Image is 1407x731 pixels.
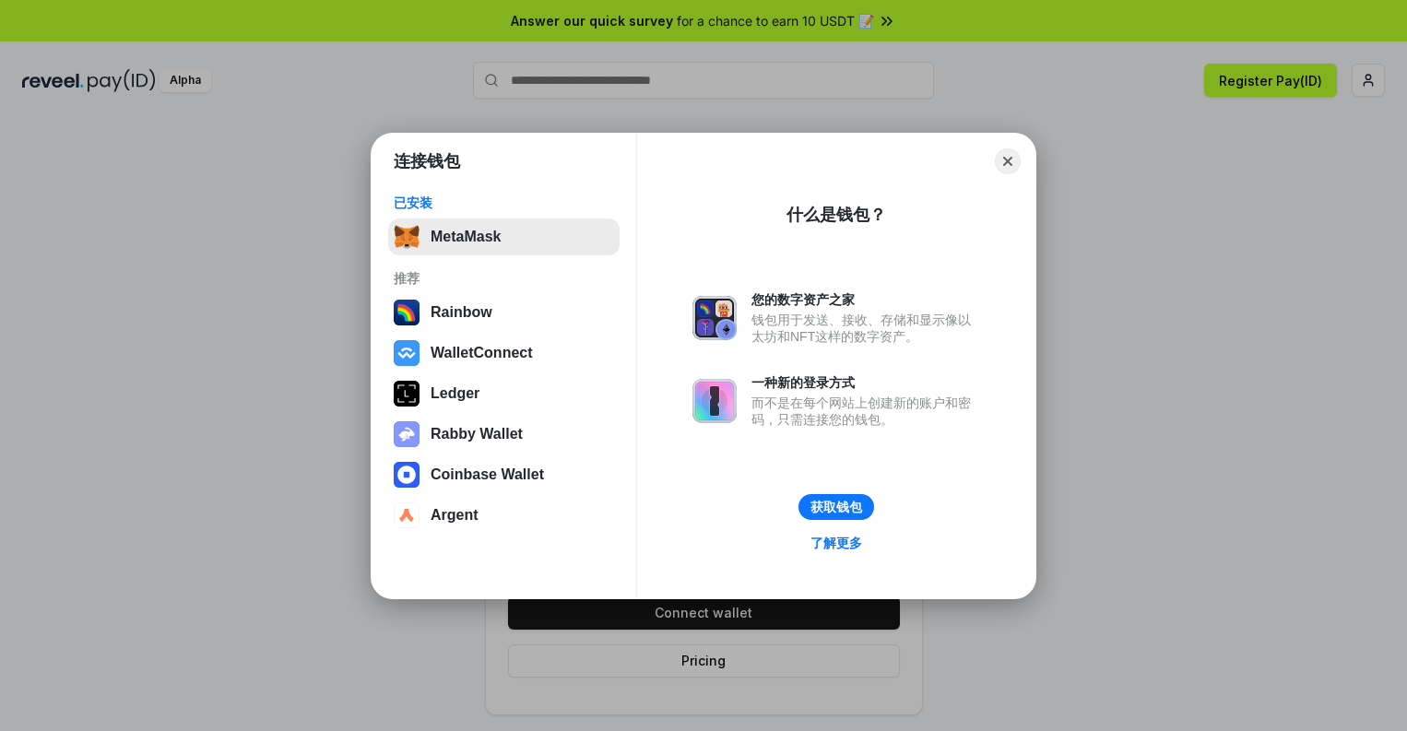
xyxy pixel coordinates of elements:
div: 已安装 [394,195,614,211]
img: svg+xml,%3Csvg%20width%3D%22120%22%20height%3D%22120%22%20viewBox%3D%220%200%20120%20120%22%20fil... [394,300,420,325]
div: 一种新的登录方式 [751,374,980,391]
div: 您的数字资产之家 [751,291,980,308]
div: 钱包用于发送、接收、存储和显示像以太坊和NFT这样的数字资产。 [751,312,980,345]
button: Rabby Wallet [388,416,620,453]
img: svg+xml,%3Csvg%20xmlns%3D%22http%3A%2F%2Fwww.w3.org%2F2000%2Fsvg%22%20width%3D%2228%22%20height%3... [394,381,420,407]
button: Argent [388,497,620,534]
div: WalletConnect [431,345,533,361]
div: Rabby Wallet [431,426,523,442]
img: svg+xml,%3Csvg%20width%3D%2228%22%20height%3D%2228%22%20viewBox%3D%220%200%2028%2028%22%20fill%3D... [394,340,420,366]
div: Coinbase Wallet [431,466,544,483]
div: 而不是在每个网站上创建新的账户和密码，只需连接您的钱包。 [751,395,980,428]
img: svg+xml,%3Csvg%20xmlns%3D%22http%3A%2F%2Fwww.w3.org%2F2000%2Fsvg%22%20fill%3D%22none%22%20viewBox... [692,296,737,340]
button: WalletConnect [388,335,620,371]
button: Close [995,148,1021,174]
button: MetaMask [388,218,620,255]
div: Ledger [431,385,479,402]
h1: 连接钱包 [394,150,460,172]
div: 推荐 [394,270,614,287]
button: Rainbow [388,294,620,331]
a: 了解更多 [799,531,873,555]
img: svg+xml,%3Csvg%20width%3D%2228%22%20height%3D%2228%22%20viewBox%3D%220%200%2028%2028%22%20fill%3D... [394,462,420,488]
div: MetaMask [431,229,501,245]
button: 获取钱包 [798,494,874,520]
div: Argent [431,507,479,524]
img: svg+xml,%3Csvg%20xmlns%3D%22http%3A%2F%2Fwww.w3.org%2F2000%2Fsvg%22%20fill%3D%22none%22%20viewBox... [394,421,420,447]
img: svg+xml,%3Csvg%20width%3D%2228%22%20height%3D%2228%22%20viewBox%3D%220%200%2028%2028%22%20fill%3D... [394,502,420,528]
button: Coinbase Wallet [388,456,620,493]
div: 获取钱包 [810,499,862,515]
div: 什么是钱包？ [786,204,886,226]
img: svg+xml,%3Csvg%20xmlns%3D%22http%3A%2F%2Fwww.w3.org%2F2000%2Fsvg%22%20fill%3D%22none%22%20viewBox... [692,379,737,423]
button: Ledger [388,375,620,412]
div: Rainbow [431,304,492,321]
div: 了解更多 [810,535,862,551]
img: svg+xml,%3Csvg%20fill%3D%22none%22%20height%3D%2233%22%20viewBox%3D%220%200%2035%2033%22%20width%... [394,224,420,250]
